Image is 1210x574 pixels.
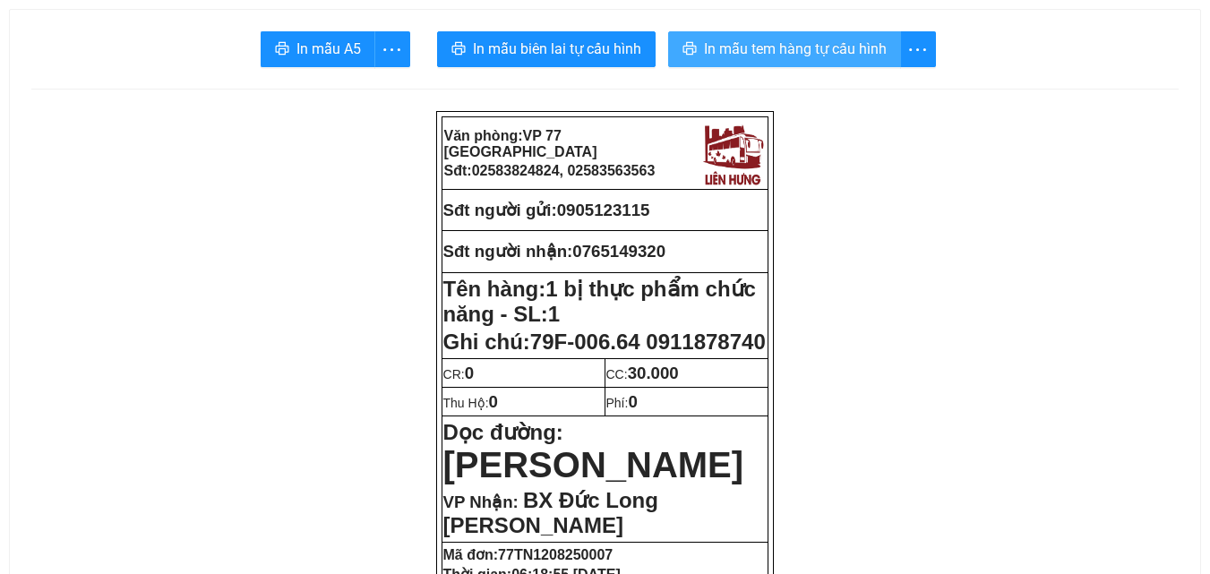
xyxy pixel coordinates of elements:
span: 02583824824, 02583563563 [472,163,656,178]
strong: Sđt người nhận: [443,242,573,261]
span: 0 [628,392,637,411]
span: 0765149320 [572,242,665,261]
button: more [374,31,410,67]
strong: Văn phòng: [444,128,597,159]
button: printerIn mẫu biên lai tự cấu hình [437,31,656,67]
span: BX Đức Long [PERSON_NAME] [443,488,658,537]
span: Thu Hộ: [443,396,498,410]
span: Phí: [606,396,638,410]
strong: Dọc đường: [443,420,744,482]
span: 1 bị thực phẩm chức năng - SL: [443,277,756,326]
span: 0 [489,392,498,411]
span: printer [451,41,466,58]
span: printer [275,41,289,58]
strong: Sđt người gửi: [443,201,557,219]
span: In mẫu A5 [296,38,361,60]
span: 30.000 [628,364,679,382]
span: 1 [548,302,560,326]
span: CC: [606,367,679,381]
span: CR: [443,367,475,381]
span: VP Nhận: [443,493,519,511]
span: In mẫu biên lai tự cấu hình [473,38,641,60]
span: [PERSON_NAME] [443,445,744,484]
strong: Tên hàng: [443,277,756,326]
span: VP 77 [GEOGRAPHIC_DATA] [444,128,597,159]
span: 79F-006.64 0911878740 [530,330,766,354]
span: printer [682,41,697,58]
button: printerIn mẫu A5 [261,31,375,67]
span: Ghi chú: [443,330,766,354]
strong: Sđt: [444,163,656,178]
span: more [375,39,409,61]
span: In mẫu tem hàng tự cấu hình [704,38,887,60]
span: 0905123115 [557,201,650,219]
button: printerIn mẫu tem hàng tự cấu hình [668,31,901,67]
span: more [901,39,935,61]
button: more [900,31,936,67]
span: 77TN1208250007 [498,547,613,562]
strong: Mã đơn: [443,547,614,562]
img: logo [699,119,767,187]
span: 0 [465,364,474,382]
